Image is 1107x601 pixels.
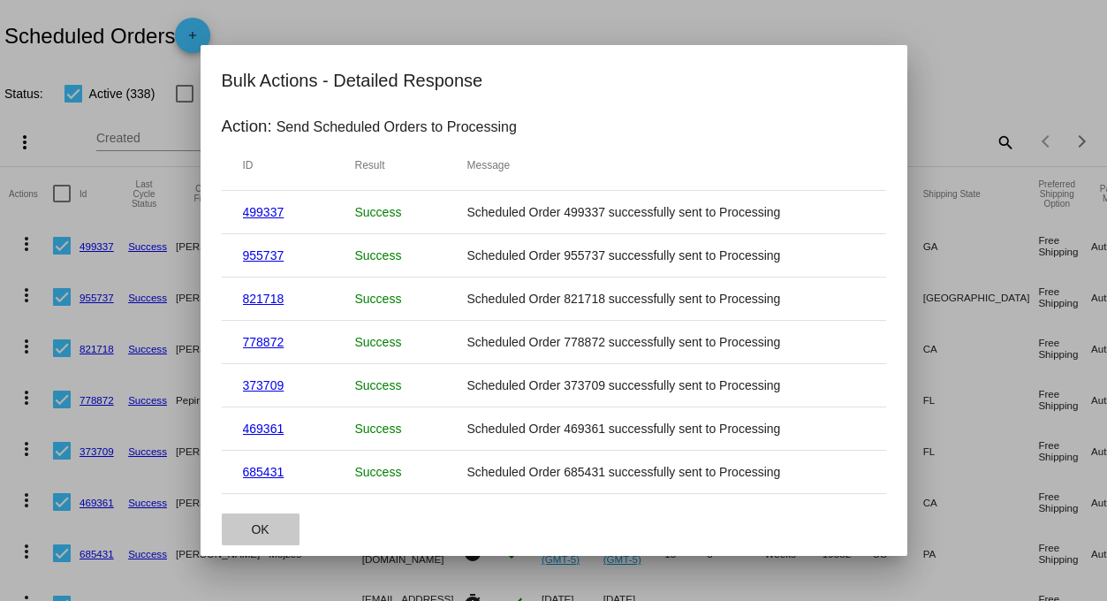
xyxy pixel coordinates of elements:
[355,292,467,306] p: Success
[243,465,284,479] a: 685431
[243,422,284,436] a: 469361
[222,514,299,545] button: Close dialog
[243,335,284,349] a: 778872
[355,465,467,479] p: Success
[251,522,269,536] span: OK
[243,159,355,171] mat-header-cell: ID
[467,205,865,219] mat-cell: Scheduled Order 499337 successfully sent to Processing
[467,159,865,171] mat-header-cell: Message
[355,205,467,219] p: Success
[467,378,865,392] mat-cell: Scheduled Order 373709 successfully sent to Processing
[467,292,865,306] mat-cell: Scheduled Order 821718 successfully sent to Processing
[222,117,272,136] h3: Action:
[222,66,886,95] h2: Bulk Actions - Detailed Response
[243,205,284,219] a: 499337
[467,335,865,349] mat-cell: Scheduled Order 778872 successfully sent to Processing
[355,422,467,436] p: Success
[467,422,865,436] mat-cell: Scheduled Order 469361 successfully sent to Processing
[243,378,284,392] a: 373709
[467,465,865,479] mat-cell: Scheduled Order 685431 successfully sent to Processing
[243,248,284,262] a: 955737
[355,248,467,262] p: Success
[355,335,467,349] p: Success
[355,378,467,392] p: Success
[355,159,467,171] mat-header-cell: Result
[277,119,517,135] p: Send Scheduled Orders to Processing
[467,248,865,262] mat-cell: Scheduled Order 955737 successfully sent to Processing
[243,292,284,306] a: 821718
